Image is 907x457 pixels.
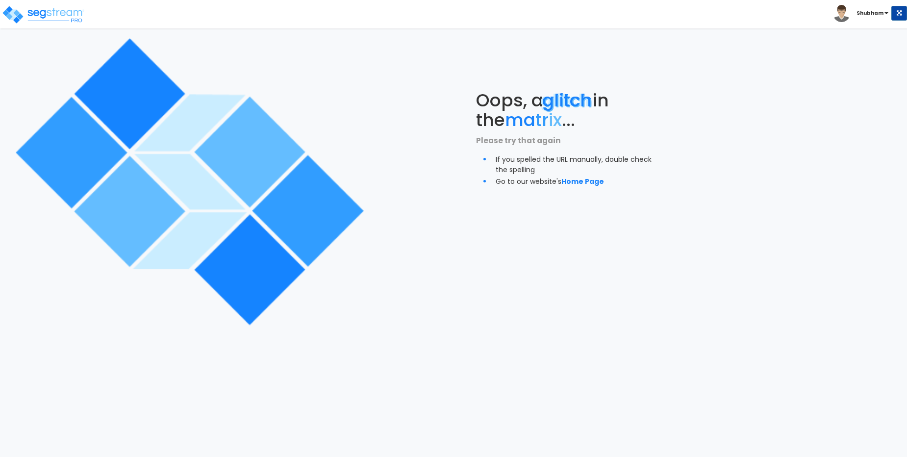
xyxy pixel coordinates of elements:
[561,177,604,186] a: Home Page
[496,152,657,175] li: If you spelled the URL manually, double check the spelling
[543,88,593,113] span: glitch
[505,107,535,132] span: ma
[476,134,657,147] p: Please try that again
[1,5,85,25] img: logo_pro_r.png
[535,107,549,132] span: tr
[857,9,883,17] b: Shubham
[549,107,562,132] span: ix
[833,5,850,22] img: avatar.png
[476,88,609,132] span: Oops, a in the ...
[496,175,657,187] li: Go to our website's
